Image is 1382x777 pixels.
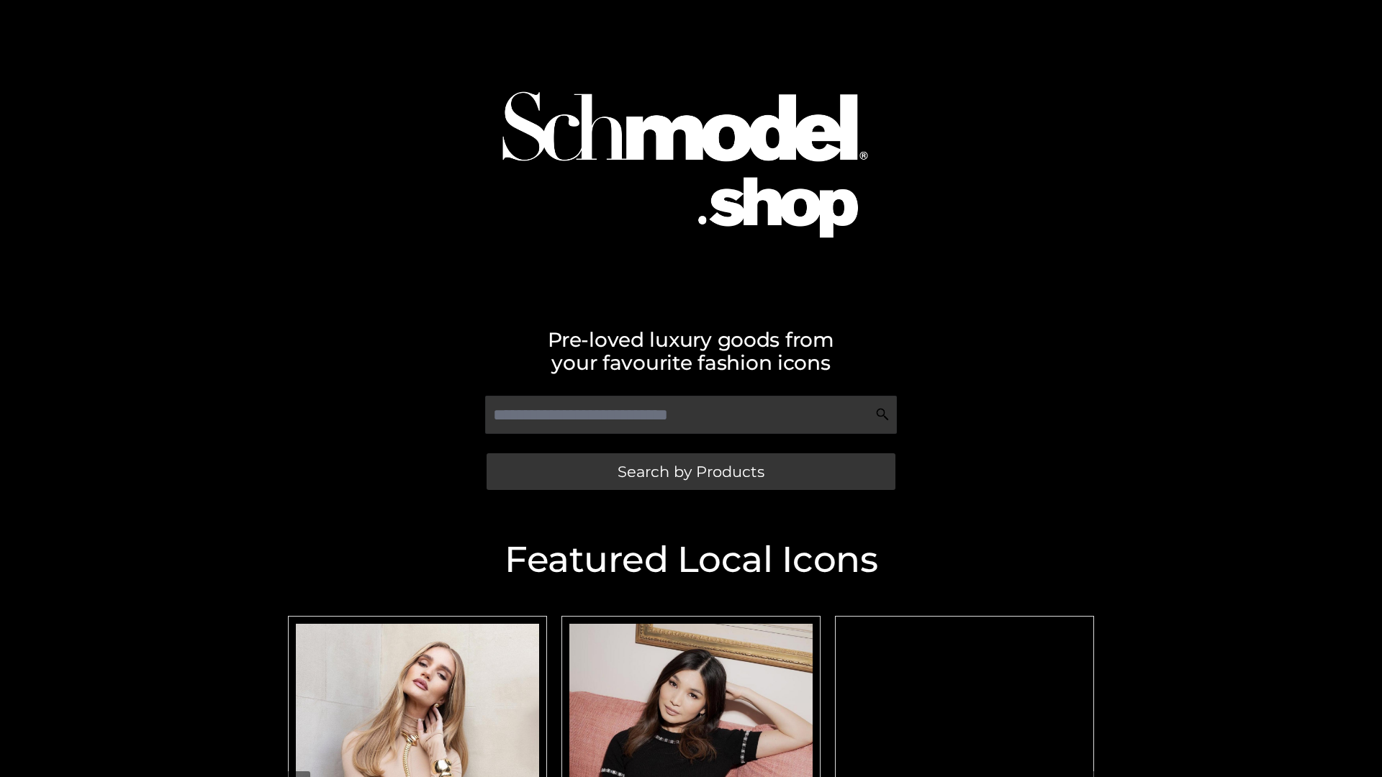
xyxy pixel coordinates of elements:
[618,464,764,479] span: Search by Products
[281,328,1101,374] h2: Pre-loved luxury goods from your favourite fashion icons
[875,407,890,422] img: Search Icon
[281,542,1101,578] h2: Featured Local Icons​
[487,453,895,490] a: Search by Products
